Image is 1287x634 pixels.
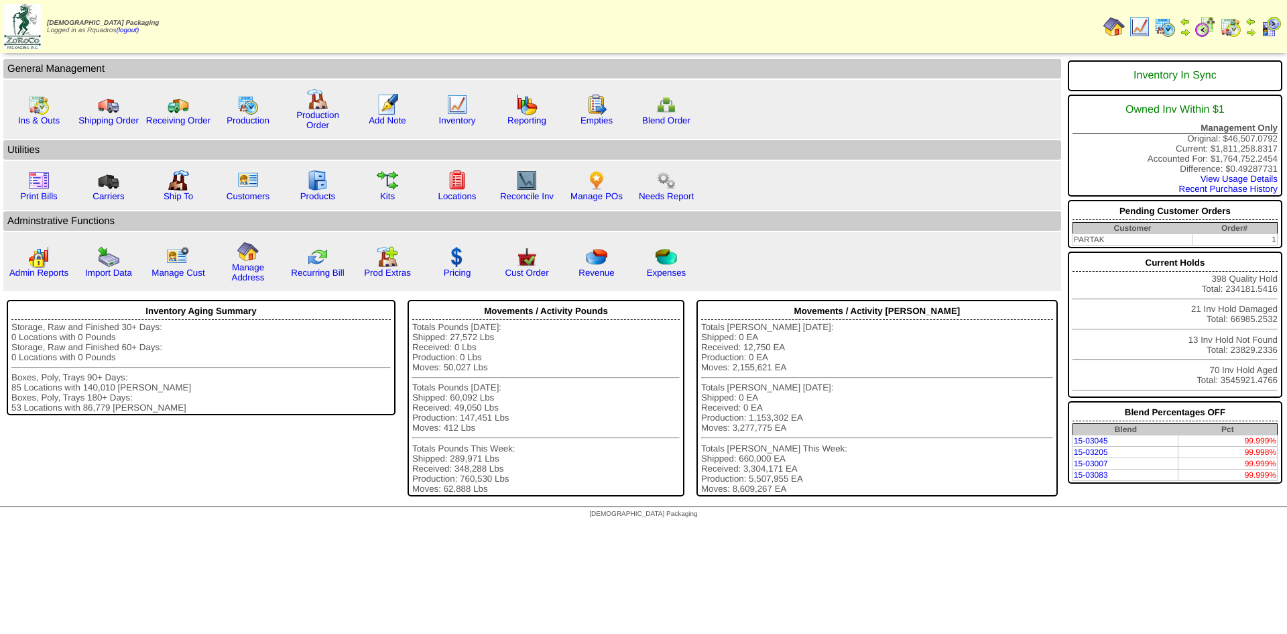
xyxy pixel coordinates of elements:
[1072,63,1278,89] div: Inventory In Sync
[18,115,60,125] a: Ins & Outs
[11,303,391,320] div: Inventory Aging Summary
[3,59,1061,78] td: General Management
[446,170,468,191] img: locations.gif
[500,191,554,201] a: Reconcile Inv
[507,115,546,125] a: Reporting
[85,268,132,278] a: Import Data
[307,246,328,268] img: reconcile.gif
[516,170,538,191] img: line_graph2.gif
[1178,458,1278,470] td: 99.999%
[639,191,694,201] a: Needs Report
[20,191,58,201] a: Print Bills
[1074,447,1108,457] a: 15-03205
[1220,16,1241,38] img: calendarinout.gif
[1245,27,1256,38] img: arrowright.gif
[516,246,538,268] img: cust_order.png
[642,115,690,125] a: Blend Order
[1074,470,1108,480] a: 15-03083
[364,268,411,278] a: Prod Extras
[168,170,189,191] img: factory2.gif
[1072,234,1192,246] td: PARTAK
[377,246,398,268] img: prodextras.gif
[237,170,259,191] img: customers.gif
[227,191,269,201] a: Customers
[1103,16,1125,38] img: home.gif
[300,191,336,201] a: Products
[656,94,677,115] img: network.png
[369,115,406,125] a: Add Note
[1072,254,1278,272] div: Current Holds
[4,4,41,49] img: zoroco-logo-small.webp
[164,191,193,201] a: Ship To
[444,268,471,278] a: Pricing
[586,94,607,115] img: workorder.gif
[227,115,269,125] a: Production
[1154,16,1176,38] img: calendarprod.gif
[586,246,607,268] img: pie_chart.png
[578,268,614,278] a: Revenue
[377,94,398,115] img: orders.gif
[516,94,538,115] img: graph.gif
[446,246,468,268] img: dollar.gif
[1260,16,1282,38] img: calendarcustomer.gif
[98,246,119,268] img: import.gif
[1072,203,1278,220] div: Pending Customer Orders
[701,322,1053,494] div: Totals [PERSON_NAME] [DATE]: Shipped: 0 EA Received: 12,750 EA Production: 0 EA Moves: 2,155,621 ...
[28,170,50,191] img: invoice2.gif
[1192,234,1277,246] td: 1
[1068,252,1282,398] div: 398 Quality Hold Total: 234181.5416 21 Inv Hold Damaged Total: 66985.2532 13 Inv Hold Not Found T...
[237,241,259,262] img: home.gif
[439,115,476,125] a: Inventory
[296,110,339,130] a: Production Order
[93,191,124,201] a: Carriers
[656,170,677,191] img: workflow.png
[1178,470,1278,481] td: 99.999%
[701,303,1053,320] div: Movements / Activity [PERSON_NAME]
[1178,424,1278,435] th: Pct
[570,191,623,201] a: Manage POs
[1072,404,1278,421] div: Blend Percentages OFF
[1194,16,1216,38] img: calendarblend.gif
[505,268,548,278] a: Cust Order
[647,268,686,278] a: Expenses
[1192,223,1277,234] th: Order#
[3,211,1061,231] td: Adminstrative Functions
[380,191,395,201] a: Kits
[1072,123,1278,134] div: Management Only
[9,268,68,278] a: Admin Reports
[307,170,328,191] img: cabinet.gif
[1180,16,1190,27] img: arrowleft.gif
[78,115,139,125] a: Shipping Order
[232,262,265,282] a: Manage Address
[98,94,119,115] img: truck.gif
[1072,223,1192,234] th: Customer
[237,94,259,115] img: calendarprod.gif
[377,170,398,191] img: workflow.gif
[1072,424,1178,435] th: Blend
[1180,27,1190,38] img: arrowright.gif
[28,246,50,268] img: graph2.png
[98,170,119,191] img: truck3.gif
[656,246,677,268] img: pie_chart2.png
[151,268,204,278] a: Manage Cust
[1178,447,1278,458] td: 99.998%
[47,19,159,27] span: [DEMOGRAPHIC_DATA] Packaging
[1201,174,1278,184] a: View Usage Details
[1068,95,1282,197] div: Original: $46,507.0792 Current: $1,811,258.8317 Accounted For: $1,764,752.2454 Difference: $0.492...
[1074,436,1108,445] a: 15-03045
[168,94,189,115] img: truck2.gif
[1179,184,1278,194] a: Recent Purchase History
[3,140,1061,160] td: Utilities
[412,303,680,320] div: Movements / Activity Pounds
[1245,16,1256,27] img: arrowleft.gif
[438,191,476,201] a: Locations
[1178,435,1278,447] td: 99.999%
[11,322,391,413] div: Storage, Raw and Finished 30+ Days: 0 Locations with 0 Pounds Storage, Raw and Finished 60+ Days:...
[1129,16,1150,38] img: line_graph.gif
[166,246,191,268] img: managecust.png
[1072,97,1278,123] div: Owned Inv Within $1
[412,322,680,494] div: Totals Pounds [DATE]: Shipped: 27,572 Lbs Received: 0 Lbs Production: 0 Lbs Moves: 50,027 Lbs Tot...
[291,268,344,278] a: Recurring Bill
[580,115,613,125] a: Empties
[586,170,607,191] img: po.png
